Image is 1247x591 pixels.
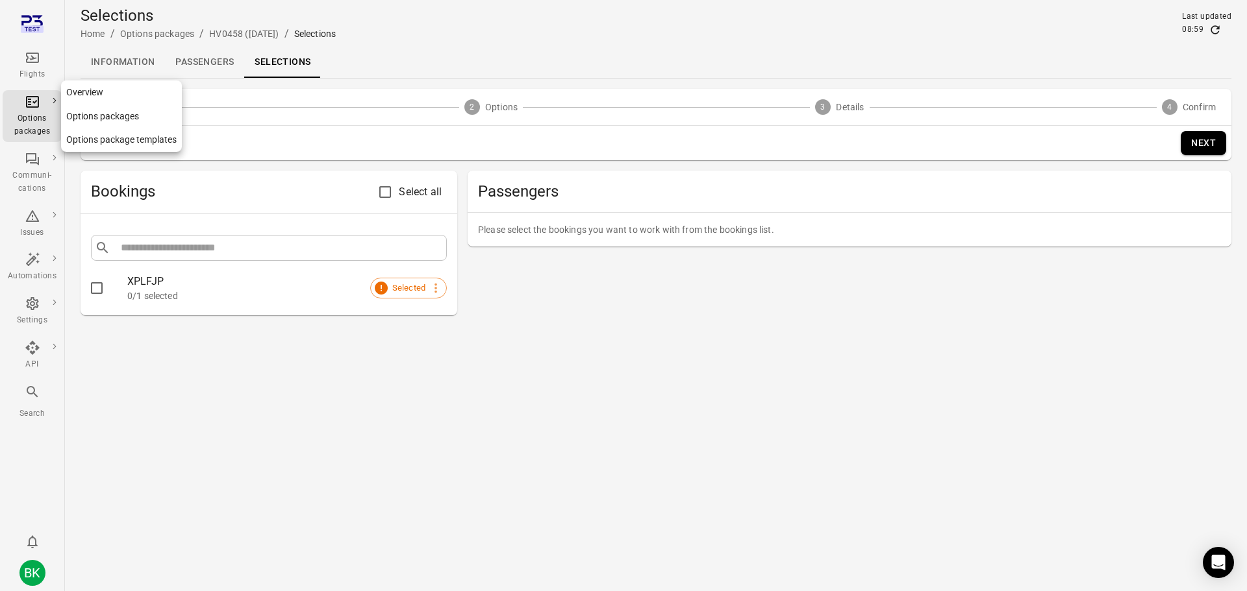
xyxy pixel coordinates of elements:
button: Refresh data [1209,23,1222,36]
a: Options packages [120,29,194,39]
div: Communi-cations [8,169,57,195]
a: HV0458 ([DATE]) [209,29,279,39]
button: Notifications [19,529,45,555]
text: 4 [1167,103,1172,112]
p: Please select the bookings you want to work with from the bookings list. [478,223,1221,236]
div: 0/1 selected [127,289,447,302]
div: Selections [294,27,336,40]
span: Details [836,101,864,114]
text: 2 [470,103,474,112]
div: BK [19,560,45,586]
div: Local navigation [81,47,1231,78]
div: Flights [8,68,57,81]
div: Open Intercom Messenger [1203,547,1234,578]
li: / [199,26,204,42]
div: API [8,358,57,371]
div: Options packages [8,112,57,138]
a: Information [81,47,165,78]
div: Issues [8,226,57,239]
a: Options packages [61,104,182,128]
div: Automations [8,270,57,283]
a: Selections [244,47,321,78]
div: Last updated [1182,10,1231,23]
div: Search [8,407,57,420]
span: Options [485,101,518,114]
span: Select all [399,184,442,200]
nav: Breadcrumbs [81,26,336,42]
nav: Local navigation [61,80,182,152]
a: Passengers [165,47,244,78]
span: Passengers [478,181,1221,202]
li: / [284,26,289,42]
a: Options package templates [61,128,182,152]
h2: Bookings [91,181,379,202]
span: Selected [385,282,433,295]
span: Confirm [1183,101,1216,114]
h1: Selections [81,5,336,26]
a: Overview [61,80,182,104]
li: / [110,26,115,42]
button: Bela Kanchan [14,555,51,591]
div: Settings [8,314,57,327]
div: XPLFJP [127,274,447,289]
text: 3 [821,103,825,112]
a: Home [81,29,105,39]
button: Next [1181,131,1226,155]
div: 08:59 [1182,23,1203,36]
